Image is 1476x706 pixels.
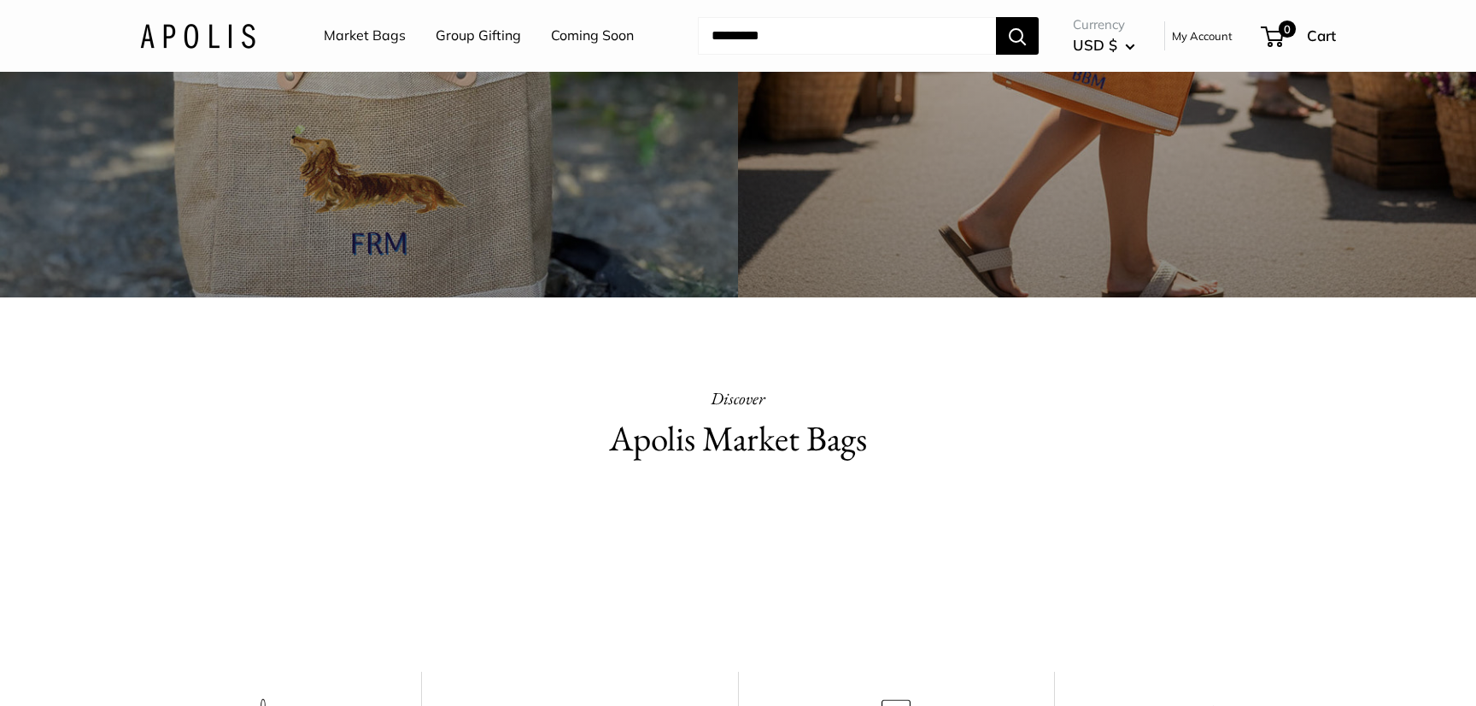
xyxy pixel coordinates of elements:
[324,23,406,49] a: Market Bags
[1073,32,1135,59] button: USD $
[1262,22,1336,50] a: 0 Cart
[1073,36,1117,54] span: USD $
[1172,26,1233,46] a: My Account
[551,23,634,49] a: Coming Soon
[1073,13,1135,37] span: Currency
[439,414,1037,464] h2: Apolis Market Bags
[996,17,1039,55] button: Search
[1307,26,1336,44] span: Cart
[140,23,255,48] img: Apolis
[436,23,521,49] a: Group Gifting
[698,17,996,55] input: Search...
[439,383,1037,414] p: Discover
[1279,21,1296,38] span: 0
